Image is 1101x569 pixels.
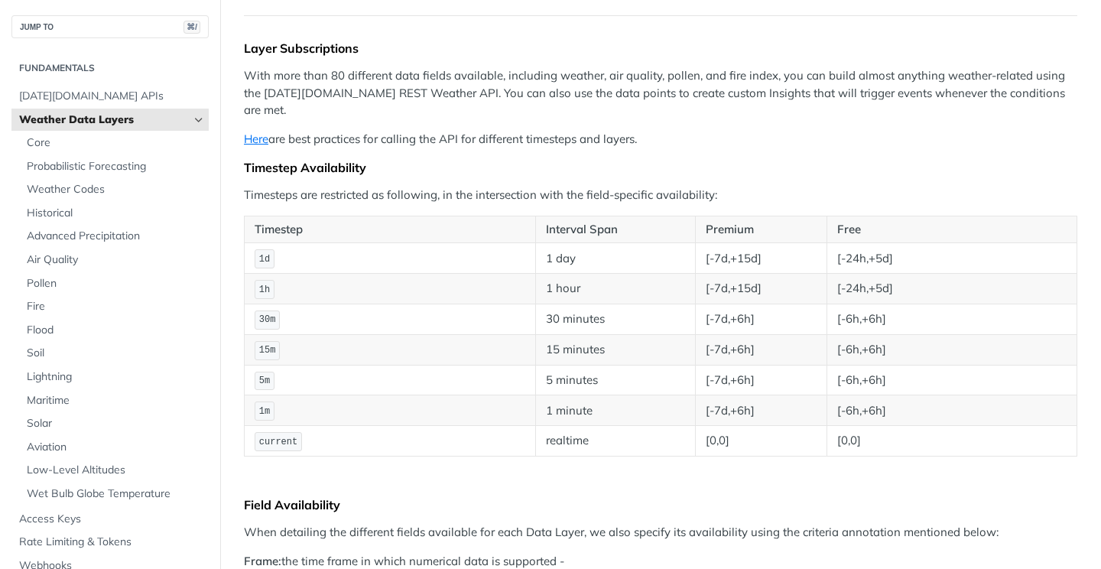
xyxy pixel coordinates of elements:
[695,334,827,365] td: [-7d,+6h]
[27,463,205,478] span: Low-Level Altitudes
[19,295,209,318] a: Fire
[244,41,1077,56] div: Layer Subscriptions
[27,416,205,431] span: Solar
[244,131,1077,148] p: are best practices for calling the API for different timesteps and layers.
[27,486,205,502] span: Wet Bulb Globe Temperature
[27,206,205,221] span: Historical
[259,376,270,386] span: 5m
[19,319,209,342] a: Flood
[19,512,205,527] span: Access Keys
[536,304,696,335] td: 30 minutes
[244,554,281,568] strong: Frame:
[27,229,205,244] span: Advanced Precipitation
[259,437,297,447] span: current
[244,132,268,146] a: Here
[695,243,827,274] td: [-7d,+15d]
[19,366,209,389] a: Lightning
[536,365,696,395] td: 5 minutes
[536,243,696,274] td: 1 day
[27,369,205,385] span: Lightning
[19,132,209,154] a: Core
[27,276,205,291] span: Pollen
[259,314,276,325] span: 30m
[695,304,827,335] td: [-7d,+6h]
[827,274,1077,304] td: [-24h,+5d]
[27,323,205,338] span: Flood
[19,89,205,104] span: [DATE][DOMAIN_NAME] APIs
[244,497,1077,512] div: Field Availability
[827,304,1077,335] td: [-6h,+6h]
[827,243,1077,274] td: [-24h,+5d]
[827,395,1077,426] td: [-6h,+6h]
[27,135,205,151] span: Core
[19,389,209,412] a: Maritime
[695,365,827,395] td: [-7d,+6h]
[244,160,1077,175] div: Timestep Availability
[27,252,205,268] span: Air Quality
[827,216,1077,243] th: Free
[827,365,1077,395] td: [-6h,+6h]
[11,109,209,132] a: Weather Data LayersHide subpages for Weather Data Layers
[19,202,209,225] a: Historical
[244,67,1077,119] p: With more than 80 different data fields available, including weather, air quality, pollen, and fi...
[19,272,209,295] a: Pollen
[695,216,827,243] th: Premium
[245,216,536,243] th: Timestep
[536,334,696,365] td: 15 minutes
[19,178,209,201] a: Weather Codes
[27,182,205,197] span: Weather Codes
[19,249,209,271] a: Air Quality
[259,406,270,417] span: 1m
[19,155,209,178] a: Probabilistic Forecasting
[27,299,205,314] span: Fire
[19,342,209,365] a: Soil
[11,61,209,75] h2: Fundamentals
[536,216,696,243] th: Interval Span
[11,85,209,108] a: [DATE][DOMAIN_NAME] APIs
[536,395,696,426] td: 1 minute
[536,426,696,457] td: realtime
[259,254,270,265] span: 1d
[19,483,209,506] a: Wet Bulb Globe Temperature
[11,15,209,38] button: JUMP TO⌘/
[19,225,209,248] a: Advanced Precipitation
[536,274,696,304] td: 1 hour
[27,159,205,174] span: Probabilistic Forecasting
[11,508,209,531] a: Access Keys
[27,440,205,455] span: Aviation
[27,393,205,408] span: Maritime
[19,535,205,550] span: Rate Limiting & Tokens
[19,436,209,459] a: Aviation
[259,284,270,295] span: 1h
[11,531,209,554] a: Rate Limiting & Tokens
[695,274,827,304] td: [-7d,+15d]
[244,187,1077,204] p: Timesteps are restricted as following, in the intersection with the field-specific availability:
[244,524,1077,541] p: When detailing the different fields available for each Data Layer, we also specify its availabili...
[827,334,1077,365] td: [-6h,+6h]
[827,426,1077,457] td: [0,0]
[27,346,205,361] span: Soil
[183,21,200,34] span: ⌘/
[193,114,205,126] button: Hide subpages for Weather Data Layers
[259,345,276,356] span: 15m
[19,112,189,128] span: Weather Data Layers
[19,412,209,435] a: Solar
[695,395,827,426] td: [-7d,+6h]
[19,459,209,482] a: Low-Level Altitudes
[695,426,827,457] td: [0,0]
